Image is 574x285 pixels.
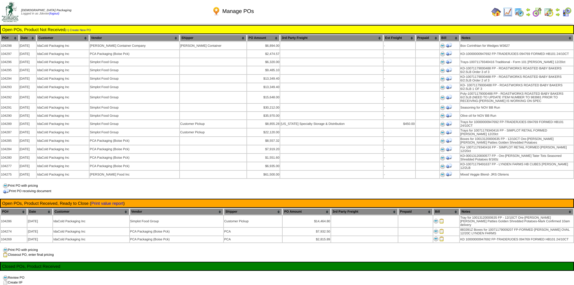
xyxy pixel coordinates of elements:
[440,52,445,56] img: Print
[37,162,89,170] td: IdaCold Packaging Inc
[19,171,36,178] td: [DATE]
[384,75,415,83] td: -
[440,130,445,135] img: Print
[460,83,573,91] td: KD- 10071179000488 FP - ROASTWORKS ROASTED BABY BAKERS 6/2.5LB 1 OF 3
[446,42,452,48] img: Print Receiving Document
[247,106,280,109] div: $30,212.00
[19,154,36,162] td: [DATE]
[544,7,554,17] img: calendarinout.gif
[19,83,36,91] td: [DATE]
[1,216,27,227] td: 104286
[434,229,438,234] img: Print
[224,236,282,242] td: PCA
[283,208,331,215] th: PO Amount
[446,59,452,65] img: Print Receiving Document
[37,50,89,58] td: IdaCold Packaging Inc
[526,12,531,17] img: arrowright.gif
[460,66,573,74] td: KD-10071179000488 FP - ROASTWORKS ROASTED BABY BAKERS 6/2.5LB Order 3 of 3
[446,163,452,169] img: Print Receiving Document
[434,219,438,223] img: Print
[89,162,179,170] td: PCA Packaging (Boise Pck)
[89,92,179,103] td: Simplot Food Group
[3,280,8,285] img: clone.gif
[19,42,36,49] td: [DATE]
[446,138,452,144] img: Print Receiving Document
[555,7,560,12] img: arrowleft.gif
[433,208,459,215] th: Bill
[440,105,445,110] img: Print
[19,137,36,145] td: [DATE]
[526,7,531,12] img: arrowleft.gif
[439,219,444,223] img: Close PO
[27,236,52,242] td: [DATE]
[3,252,8,257] img: clipboard.gif
[53,216,129,227] td: IdaCold Packaging Inc
[384,162,415,170] td: -
[37,112,89,119] td: IdaCold Packaging Inc
[89,128,179,136] td: Simplot Food Group
[440,85,445,90] img: Print
[247,52,280,56] div: $2,474.57
[247,114,280,118] div: $35,970.00
[89,154,179,162] td: PCA Packaging (Boise Pck)
[1,66,19,74] td: 104295
[440,35,460,41] th: Bill
[384,122,415,126] div: $450.00
[384,128,415,136] td: -
[247,122,280,126] div: $8,855.28
[460,145,573,153] td: For 10071179340416 FP - SIMPLOT RETAIL FORMED [PERSON_NAME] 12/20ct
[247,68,280,72] div: $9,485.10
[37,92,89,103] td: IdaCold Packaging Inc
[19,112,36,119] td: [DATE]
[1,145,19,153] td: 104284
[446,50,452,56] img: Print Receiving Document
[19,162,36,170] td: [DATE]
[247,131,280,134] div: $22,120.00
[384,58,415,66] td: -
[384,112,415,119] td: -
[440,164,445,169] img: Print
[130,236,223,242] td: PCA Packaging (Boise Pck)
[1,128,19,136] td: 104287
[384,83,415,91] td: -
[37,145,89,153] td: IdaCold Packaging Inc
[247,35,280,41] th: PO Amount
[440,147,445,152] img: Print
[37,42,89,49] td: IdaCold Packaging Inc
[19,58,36,66] td: [DATE]
[89,104,179,111] td: Simplot Food Group
[247,85,280,89] div: $13,349.40
[247,96,280,99] div: $15,648.00
[416,35,439,41] th: Prepaid
[1,112,19,119] td: 104290
[384,145,415,153] td: -
[1,83,19,91] td: 104293
[384,42,415,49] td: -
[491,7,501,17] img: home.gif
[440,68,445,73] img: Print
[53,236,129,242] td: IdaCold Packaging Inc
[446,146,452,152] img: Print Receiving Document
[19,92,36,103] td: [DATE]
[446,84,452,90] img: Print Receiving Document
[2,27,572,32] td: Open POs, Product Not Received
[446,154,452,160] img: Print Receiving Document
[2,2,18,22] img: zoroco-logo-small.webp
[1,162,19,170] td: 104277
[130,208,223,215] th: Vendor
[440,43,445,48] img: Print
[434,236,438,241] img: Print
[89,50,179,58] td: PCA Packaging (Boise Pck)
[27,228,52,236] td: [DATE]
[180,35,246,41] th: Shipper
[1,92,19,103] td: 104292
[89,66,179,74] td: Simplot Food Group
[1,104,19,111] td: 104291
[532,7,542,17] img: calendarblend.gif
[460,35,573,41] th: Notes
[440,172,445,177] img: Print
[3,275,8,280] img: print.gif
[247,156,280,160] div: $1,551.60
[384,154,415,162] td: -
[247,164,280,168] div: $6,935.00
